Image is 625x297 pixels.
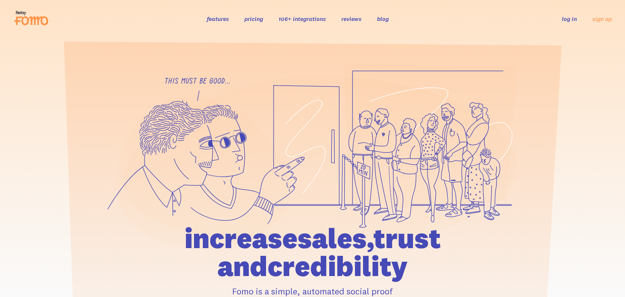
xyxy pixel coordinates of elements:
a: features [207,15,229,22]
a: pricing [244,15,263,22]
a: sign up [592,15,612,23]
a: log in [562,15,577,22]
a: reviews [341,15,362,22]
a: 106+ integrations [279,15,326,22]
a: blog [377,15,389,22]
h1: increase sales, trust and credibility [143,224,483,280]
